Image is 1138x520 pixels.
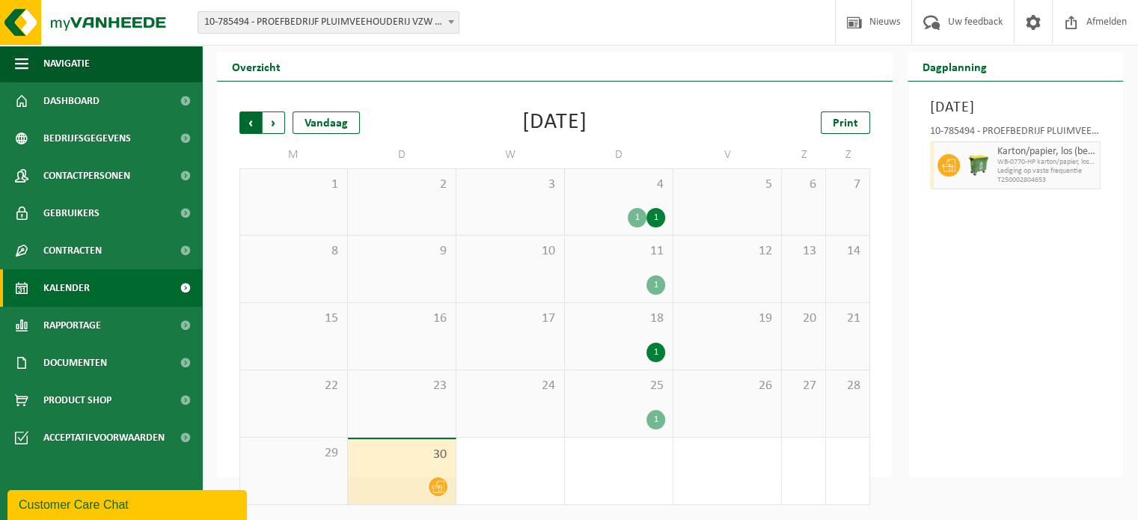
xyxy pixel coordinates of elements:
span: 20 [789,311,818,327]
span: 16 [355,311,448,327]
span: 29 [248,445,340,462]
img: WB-0770-HPE-GN-50 [967,154,990,177]
span: Dashboard [43,82,100,120]
a: Print [821,111,870,134]
span: Contactpersonen [43,157,130,195]
span: T250002804653 [997,176,1096,185]
span: 9 [355,243,448,260]
span: Product Shop [43,382,111,419]
span: Contracten [43,232,102,269]
span: 15 [248,311,340,327]
iframe: chat widget [7,487,250,520]
td: V [673,141,782,168]
div: [DATE] [522,111,587,134]
span: Rapportage [43,307,101,344]
span: 14 [833,243,862,260]
span: 3 [464,177,557,193]
span: 25 [572,378,665,394]
span: 5 [681,177,774,193]
span: 26 [681,378,774,394]
span: 13 [789,243,818,260]
td: D [348,141,456,168]
span: Documenten [43,344,107,382]
span: Lediging op vaste frequentie [997,167,1096,176]
div: 1 [646,208,665,227]
h2: Dagplanning [908,52,1002,81]
span: 11 [572,243,665,260]
div: Vandaag [293,111,360,134]
div: 1 [646,343,665,362]
span: 22 [248,378,340,394]
span: 8 [248,243,340,260]
span: 21 [833,311,862,327]
span: Volgende [263,111,285,134]
span: Acceptatievoorwaarden [43,419,165,456]
td: Z [782,141,826,168]
span: 19 [681,311,774,327]
span: Kalender [43,269,90,307]
div: 1 [646,275,665,295]
div: 10-785494 - PROEFBEDRIJF PLUIMVEEHOUDERIJ VZW - GEEL [930,126,1101,141]
h2: Overzicht [217,52,296,81]
span: 12 [681,243,774,260]
span: Navigatie [43,45,90,82]
span: 4 [572,177,665,193]
span: 2 [355,177,448,193]
span: 1 [248,177,340,193]
span: Vorige [239,111,262,134]
span: 18 [572,311,665,327]
span: 30 [355,447,448,463]
span: 17 [464,311,557,327]
span: 24 [464,378,557,394]
td: Z [826,141,870,168]
span: WB-0770-HP karton/papier, los (bedrijven) [997,158,1096,167]
td: W [456,141,565,168]
span: Karton/papier, los (bedrijven) [997,146,1096,158]
span: 6 [789,177,818,193]
span: 23 [355,378,448,394]
td: M [239,141,348,168]
span: 10-785494 - PROEFBEDRIJF PLUIMVEEHOUDERIJ VZW - GEEL [198,12,459,33]
span: 27 [789,378,818,394]
span: Bedrijfsgegevens [43,120,131,157]
td: D [565,141,673,168]
span: 7 [833,177,862,193]
h3: [DATE] [930,97,1101,119]
span: 10 [464,243,557,260]
span: Print [833,117,858,129]
span: 10-785494 - PROEFBEDRIJF PLUIMVEEHOUDERIJ VZW - GEEL [198,11,459,34]
span: 28 [833,378,862,394]
div: 1 [646,410,665,429]
div: 1 [628,208,646,227]
span: Gebruikers [43,195,100,232]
